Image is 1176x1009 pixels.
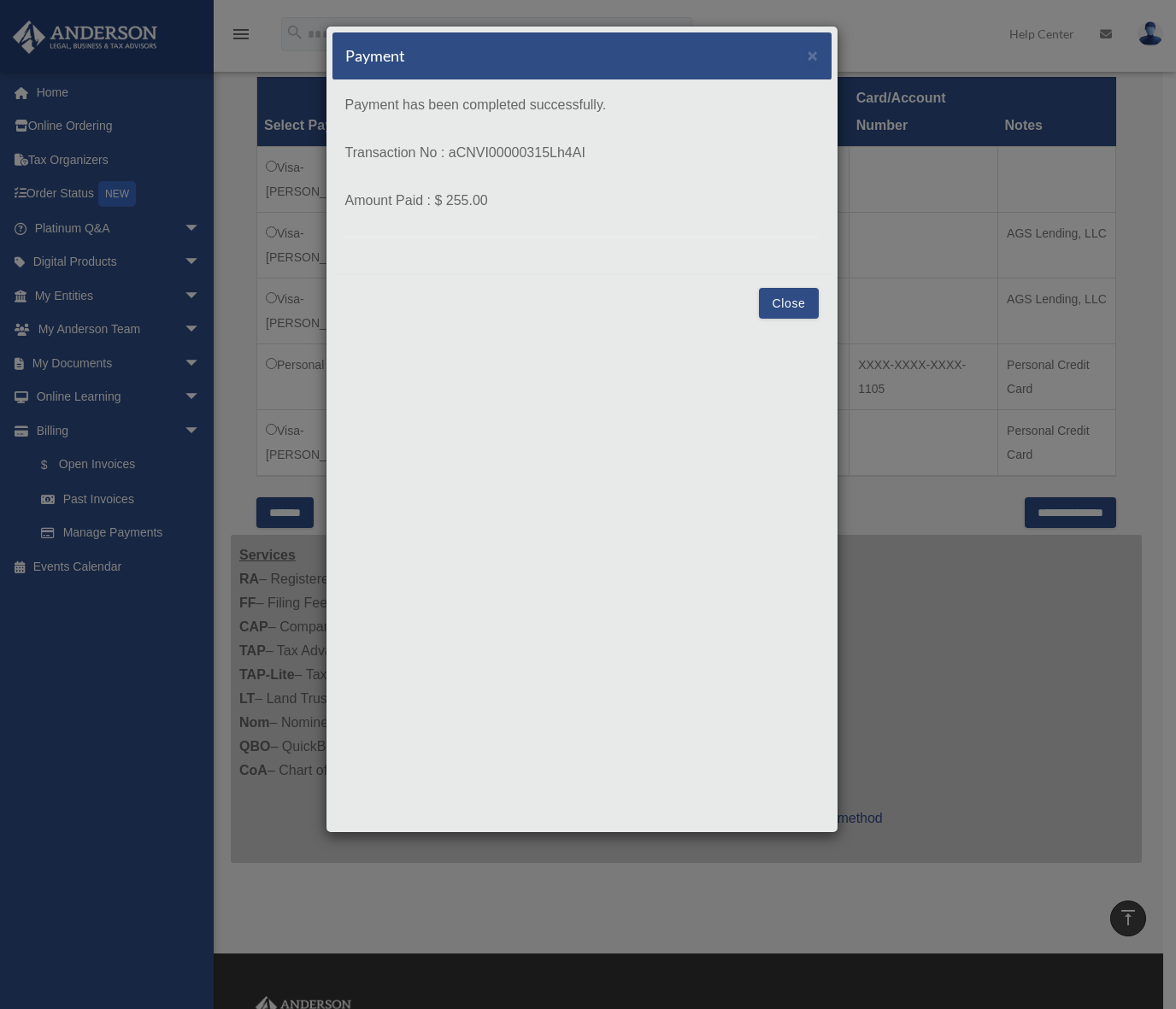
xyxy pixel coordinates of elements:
[808,45,819,65] span: ×
[345,189,819,213] p: Amount Paid : $ 255.00
[759,288,818,319] button: Close
[808,46,819,64] button: Close
[345,93,819,117] p: Payment has been completed successfully.
[345,45,405,67] h5: Payment
[345,141,819,165] p: Transaction No : aCNVI00000315Lh4AI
